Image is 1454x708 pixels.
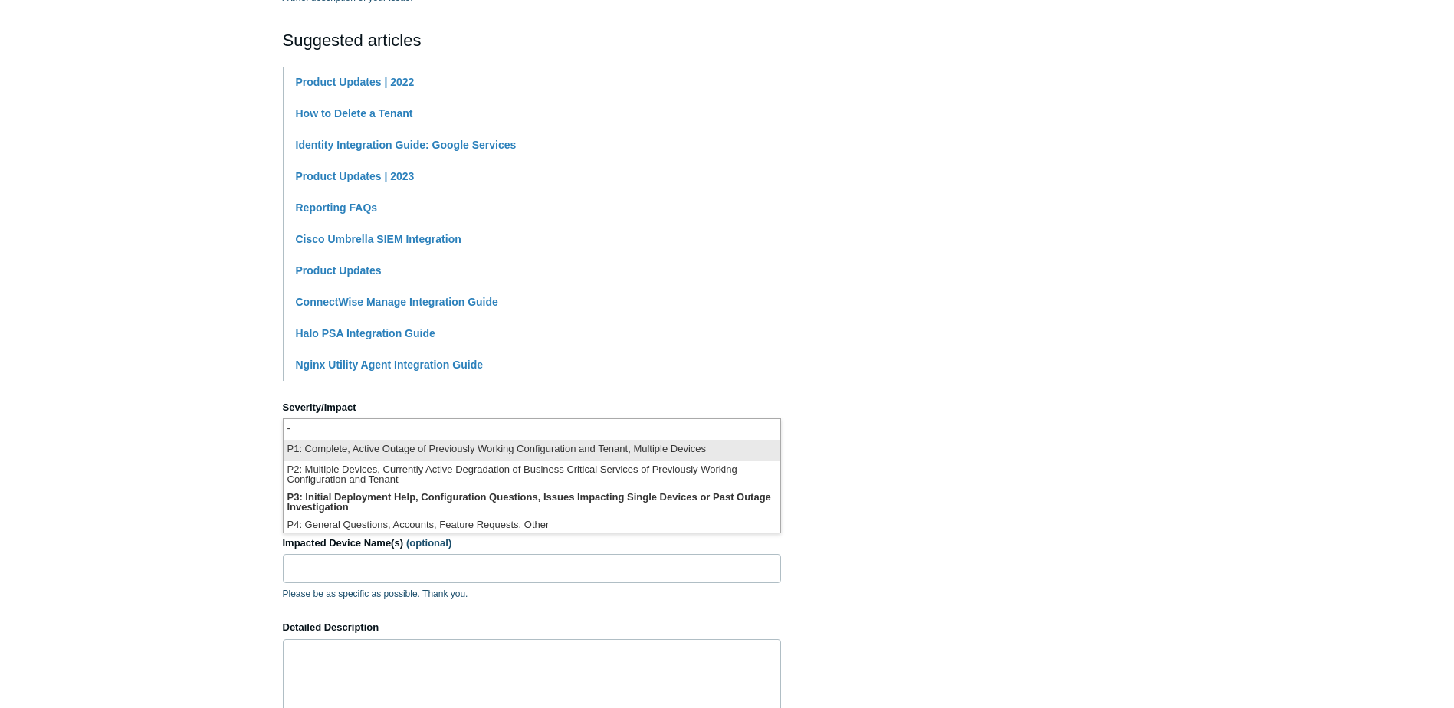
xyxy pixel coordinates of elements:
a: Halo PSA Integration Guide [296,327,435,339]
a: Reporting FAQs [296,202,378,214]
a: Product Updates [296,264,382,277]
li: P2: Multiple Devices, Currently Active Degradation of Business Critical Services of Previously Wo... [284,461,780,488]
li: P4: General Questions, Accounts, Feature Requests, Other [284,516,780,536]
label: Impacted Device Name(s) [283,536,781,551]
a: Nginx Utility Agent Integration Guide [296,359,483,371]
li: - [284,419,780,440]
a: Product Updates | 2023 [296,170,415,182]
li: P1: Complete, Active Outage of Previously Working Configuration and Tenant, Multiple Devices [284,440,780,461]
span: (optional) [406,537,451,549]
a: ConnectWise Manage Integration Guide [296,296,498,308]
a: Product Updates | 2022 [296,76,415,88]
a: Identity Integration Guide: Google Services [296,139,517,151]
label: Severity/Impact [283,400,781,415]
a: Cisco Umbrella SIEM Integration [296,233,461,245]
a: How to Delete a Tenant [296,107,413,120]
p: Please be as specific as possible. Thank you. [283,587,781,601]
h2: Suggested articles [283,28,781,53]
li: P3: Initial Deployment Help, Configuration Questions, Issues Impacting Single Devices or Past Out... [284,488,780,516]
label: Detailed Description [283,620,781,635]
